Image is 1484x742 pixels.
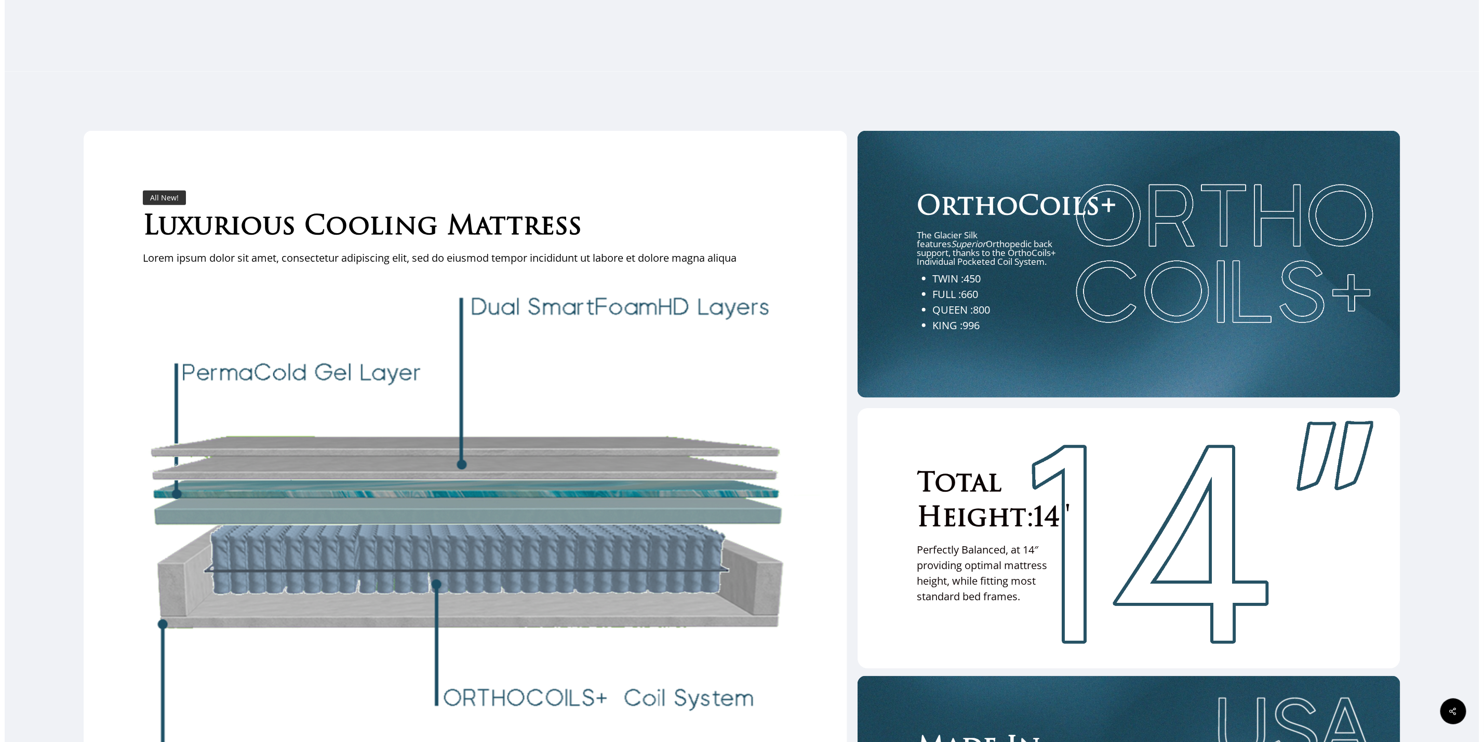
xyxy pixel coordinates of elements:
[143,210,788,245] h3: Luxurious Cooling Mattress
[952,238,986,250] em: Superior
[917,542,1075,604] p: Perfectly Balanced, at 14″ providing optimal mattress height, while fitting most standard bed fra...
[143,250,788,266] p: Lorem ipsum dolor sit amet, consectetur adipiscing elit, sed do eiusmod tempor incididunt ut labo...
[143,191,186,205] div: All New!
[933,287,1075,302] li: FULL :660
[933,271,1075,287] li: TWIN :450
[917,191,1075,225] h3: OrthoCoils+
[917,231,1075,266] p: The Glacier Silk features Orthopedic back support, thanks to the OrthoCoils+ Individual Pocketed ...
[917,467,1075,537] h3: Total Height:14″
[933,302,1075,318] li: QUEEN :800
[933,318,1075,333] li: KING :996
